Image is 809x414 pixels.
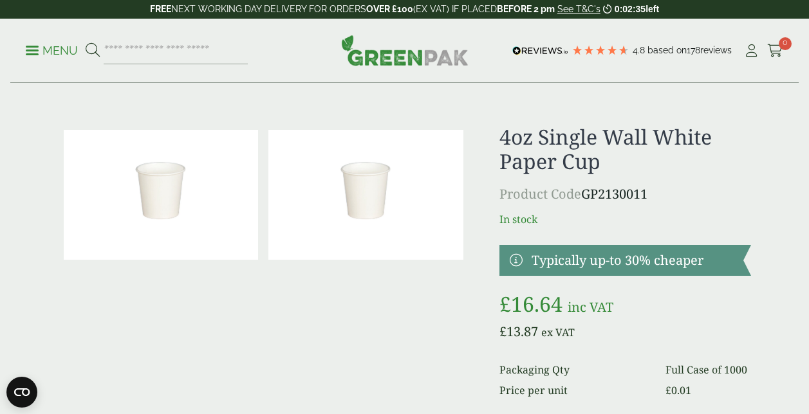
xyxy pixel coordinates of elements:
[512,46,568,55] img: REVIEWS.io
[499,290,563,318] bdi: 16.64
[499,290,511,318] span: £
[665,362,750,377] dd: Full Case of 1000
[366,4,413,14] strong: OVER £100
[499,125,751,174] h1: 4oz Single Wall White Paper Cup
[268,130,463,260] img: 4oz Single Wall White Paper Cup Full Case Of 0
[26,43,78,56] a: Menu
[572,44,629,56] div: 4.78 Stars
[26,43,78,59] p: Menu
[557,4,600,14] a: See T&C's
[499,362,650,377] dt: Packaging Qty
[150,4,171,14] strong: FREE
[615,4,646,14] span: 0:02:35
[767,44,783,57] i: Cart
[646,4,659,14] span: left
[647,45,687,55] span: Based on
[499,382,650,398] dt: Price per unit
[341,35,469,66] img: GreenPak Supplies
[700,45,732,55] span: reviews
[633,45,647,55] span: 4.8
[541,325,575,339] span: ex VAT
[743,44,759,57] i: My Account
[499,185,581,203] span: Product Code
[665,383,691,397] bdi: 0.01
[6,377,37,408] button: Open CMP widget
[779,37,792,50] span: 0
[568,298,613,316] span: inc VAT
[497,4,555,14] strong: BEFORE 2 pm
[499,323,507,340] span: £
[499,212,751,227] p: In stock
[499,184,751,204] p: GP2130011
[687,45,700,55] span: 178
[665,383,671,397] span: £
[767,41,783,60] a: 0
[499,323,538,340] bdi: 13.87
[64,130,259,260] img: 4oz Single Wall White Paper Cup 0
